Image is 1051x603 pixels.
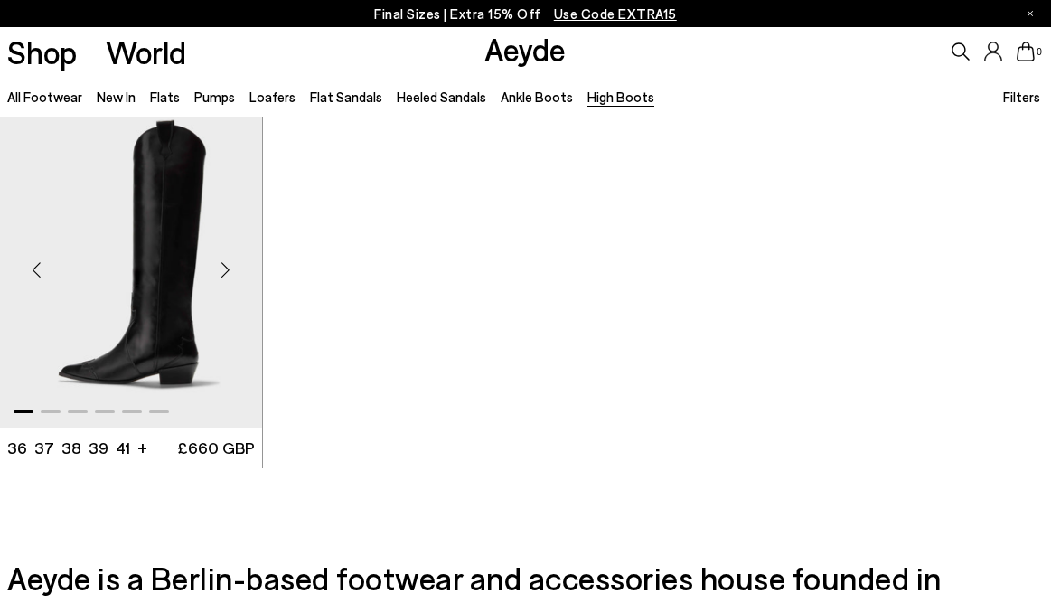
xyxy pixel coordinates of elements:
[34,437,54,459] li: 37
[7,437,27,459] li: 36
[194,89,235,105] a: Pumps
[7,437,126,459] ul: variant
[150,89,180,105] a: Flats
[1017,42,1035,61] a: 0
[177,437,255,459] span: £660 GBP
[9,243,63,297] div: Previous slide
[249,89,296,105] a: Loafers
[1035,47,1044,57] span: 0
[89,437,108,459] li: 39
[1003,89,1040,105] span: Filters
[374,3,677,25] p: Final Sizes | Extra 15% Off
[106,36,186,68] a: World
[501,89,573,105] a: Ankle Boots
[587,89,654,105] a: High Boots
[137,435,147,459] li: +
[310,89,382,105] a: Flat Sandals
[116,437,130,459] li: 41
[7,89,82,105] a: All Footwear
[97,89,136,105] a: New In
[554,5,677,22] span: Navigate to /collections/ss25-final-sizes
[7,36,77,68] a: Shop
[397,89,486,105] a: Heeled Sandals
[199,243,253,297] div: Next slide
[484,30,566,68] a: Aeyde
[61,437,81,459] li: 38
